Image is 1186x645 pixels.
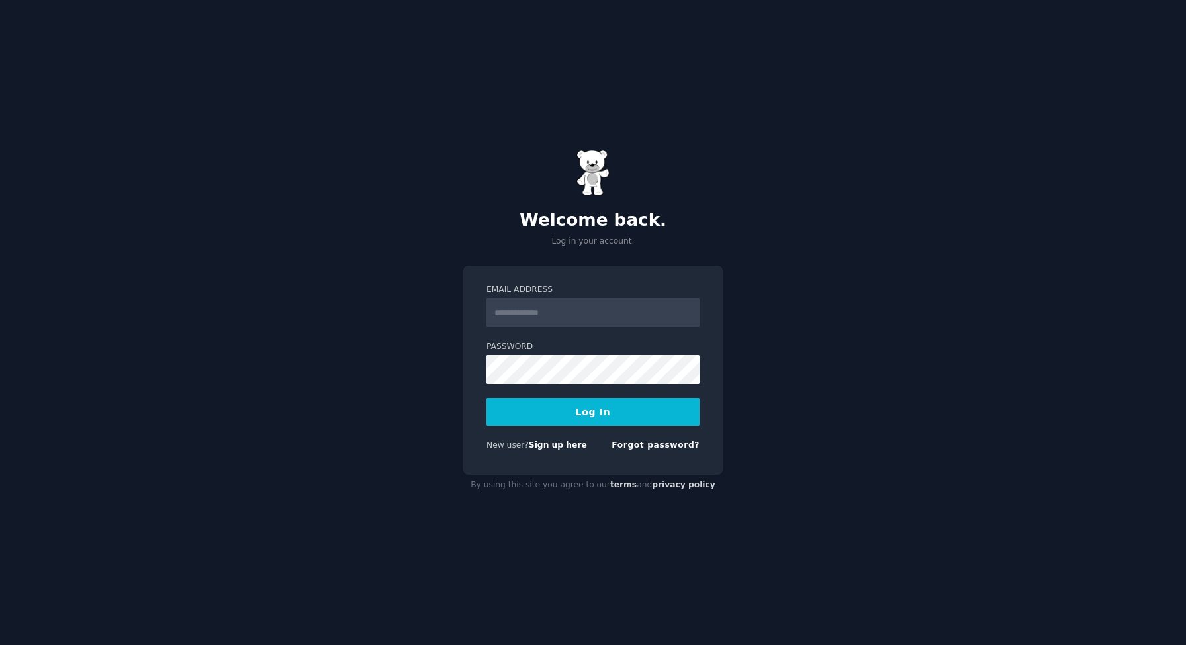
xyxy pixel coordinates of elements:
button: Log In [486,398,700,426]
p: Log in your account. [463,236,723,248]
label: Email Address [486,284,700,296]
label: Password [486,341,700,353]
h2: Welcome back. [463,210,723,231]
img: Gummy Bear [576,150,610,196]
span: New user? [486,440,529,450]
a: Forgot password? [612,440,700,450]
a: Sign up here [529,440,587,450]
a: terms [610,480,637,489]
a: privacy policy [652,480,715,489]
div: By using this site you agree to our and [463,475,723,496]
